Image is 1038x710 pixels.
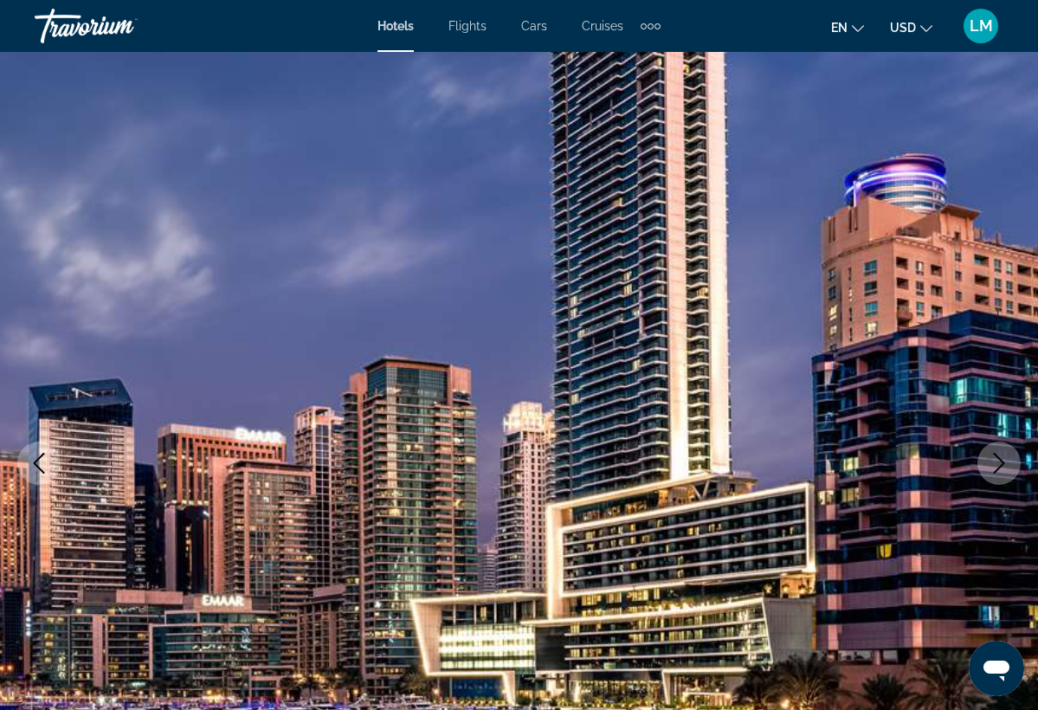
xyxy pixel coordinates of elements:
[377,19,414,33] a: Hotels
[582,19,623,33] a: Cruises
[831,15,864,40] button: Change language
[831,21,848,35] span: en
[17,442,61,485] button: Previous image
[969,641,1024,696] iframe: Button to launch messaging window
[977,442,1021,485] button: Next image
[448,19,487,33] a: Flights
[970,17,993,35] span: LM
[641,12,661,40] button: Extra navigation items
[521,19,547,33] a: Cars
[35,3,208,48] a: Travorium
[890,15,932,40] button: Change currency
[890,21,916,35] span: USD
[958,8,1003,44] button: User Menu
